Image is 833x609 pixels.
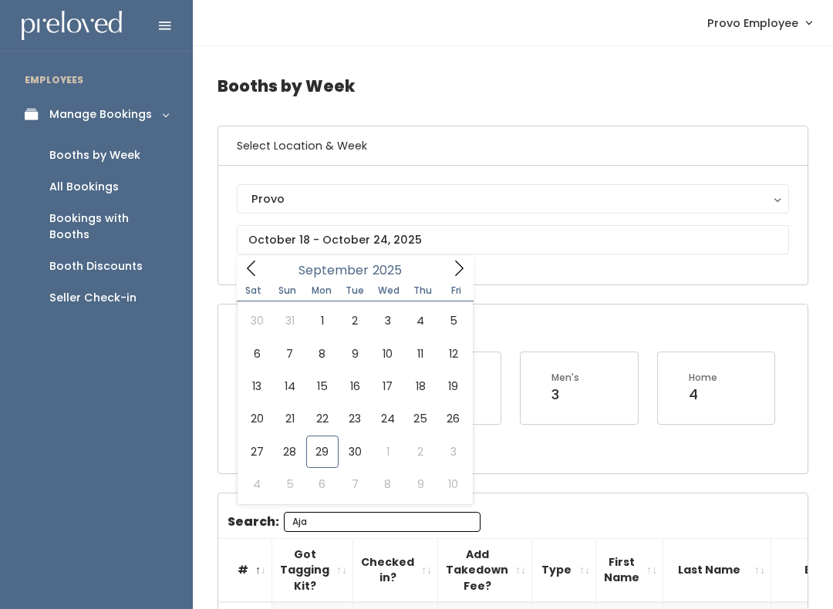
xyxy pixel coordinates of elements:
span: September 9, 2025 [339,338,371,370]
span: September 18, 2025 [404,370,437,402]
span: October 3, 2025 [437,436,469,468]
th: #: activate to sort column descending [218,538,272,602]
button: Provo [237,184,789,214]
div: Booths by Week [49,147,140,163]
span: October 7, 2025 [339,468,371,500]
span: September 10, 2025 [372,338,404,370]
span: September 13, 2025 [241,370,273,402]
span: Wed [372,286,406,295]
div: 3 [551,385,579,405]
span: September 15, 2025 [306,370,339,402]
span: September 19, 2025 [437,370,469,402]
span: Sun [271,286,305,295]
span: September 8, 2025 [306,338,339,370]
span: September 2, 2025 [339,304,371,337]
div: Men's [551,371,579,385]
span: September [298,264,369,277]
span: September 26, 2025 [437,402,469,435]
span: September 20, 2025 [241,402,273,435]
div: Home [689,371,717,385]
span: Tue [338,286,372,295]
th: Last Name: activate to sort column ascending [663,538,771,602]
h4: Booths by Week [218,65,808,107]
span: Provo Employee [707,15,798,32]
div: All Bookings [49,179,119,195]
span: August 30, 2025 [241,304,273,337]
span: September 14, 2025 [273,370,305,402]
span: September 4, 2025 [404,304,437,337]
span: October 4, 2025 [241,468,273,500]
span: October 5, 2025 [273,468,305,500]
span: September 28, 2025 [273,436,305,468]
span: October 1, 2025 [372,436,404,468]
th: Add Takedown Fee?: activate to sort column ascending [438,538,532,602]
th: Checked in?: activate to sort column ascending [353,538,438,602]
span: Thu [406,286,440,295]
div: 4 [689,385,717,405]
span: September 6, 2025 [241,338,273,370]
th: First Name: activate to sort column ascending [596,538,663,602]
span: September 1, 2025 [306,304,339,337]
img: preloved logo [22,11,122,41]
span: September 5, 2025 [437,304,469,337]
span: Fri [440,286,474,295]
span: September 21, 2025 [273,402,305,435]
span: October 10, 2025 [437,468,469,500]
input: October 18 - October 24, 2025 [237,225,789,254]
input: Year [369,261,415,280]
input: Search: [284,512,481,532]
h6: Select Location & Week [218,126,808,166]
span: September 7, 2025 [273,338,305,370]
span: September 22, 2025 [306,402,339,435]
div: Bookings with Booths [49,210,168,243]
th: Got Tagging Kit?: activate to sort column ascending [272,538,353,602]
span: September 30, 2025 [339,436,371,468]
span: September 25, 2025 [404,402,437,435]
span: October 2, 2025 [404,436,437,468]
span: October 6, 2025 [306,468,339,500]
th: Type: activate to sort column ascending [532,538,596,602]
label: Search: [228,512,481,532]
span: September 27, 2025 [241,436,273,468]
span: September 24, 2025 [372,402,404,435]
span: Mon [305,286,339,295]
div: Booth Discounts [49,258,143,274]
span: September 17, 2025 [372,370,404,402]
span: September 16, 2025 [339,370,371,402]
a: Provo Employee [692,6,827,39]
span: August 31, 2025 [273,304,305,337]
span: September 29, 2025 [306,436,339,468]
span: October 8, 2025 [372,468,404,500]
div: Manage Bookings [49,106,152,123]
div: Seller Check-in [49,290,137,306]
span: September 12, 2025 [437,338,469,370]
span: Sat [237,286,271,295]
span: September 11, 2025 [404,338,437,370]
span: September 3, 2025 [372,304,404,337]
div: Provo [251,190,774,207]
span: September 23, 2025 [339,402,371,435]
span: October 9, 2025 [404,468,437,500]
